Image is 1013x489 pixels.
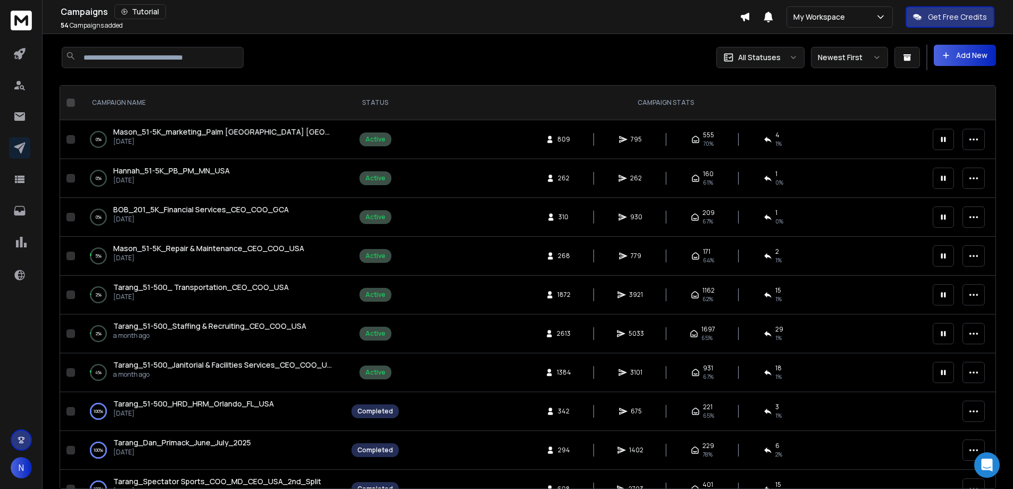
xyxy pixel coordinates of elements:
[775,286,781,295] span: 15
[113,176,230,185] p: [DATE]
[631,135,642,144] span: 795
[775,325,783,334] span: 29
[79,198,345,237] td: 0%BOB_201_5K_Financial Services_CEO_COO_GCA[DATE]
[703,403,713,411] span: 221
[703,178,713,187] span: 61 %
[113,204,289,215] a: BOB_201_5K_Financial Services_CEO_COO_GCA
[113,321,306,331] a: Tarang_51-500_Staffing & Recruiting_CEO_COO_USA
[775,217,783,226] span: 0 %
[113,254,304,262] p: [DATE]
[629,329,644,338] span: 5033
[113,215,289,223] p: [DATE]
[113,448,251,457] p: [DATE]
[95,367,102,378] p: 4 %
[934,45,996,66] button: Add New
[113,137,334,146] p: [DATE]
[703,372,714,381] span: 67 %
[775,442,780,450] span: 6
[79,159,345,198] td: 0%Hannah_51-5K_PB_PM_MN_USA[DATE]
[113,243,304,253] span: Mason_51-5K_Repair & Maintenance_CEO_COO_USA
[629,291,643,299] span: 3921
[557,368,571,377] span: 1384
[630,213,642,221] span: 930
[775,256,782,264] span: 1 %
[906,6,994,28] button: Get Free Credits
[61,4,740,19] div: Campaigns
[558,446,570,454] span: 294
[701,325,715,334] span: 1697
[365,329,386,338] div: Active
[701,334,713,342] span: 65 %
[775,209,777,217] span: 1
[113,476,321,487] a: Tarang_Spectator Sports_COO_MD_CEO_USA_2nd_Split
[79,120,345,159] td: 0%Mason_51-5K_marketing_Palm [GEOGRAPHIC_DATA] [GEOGRAPHIC_DATA][DATE]
[702,442,714,450] span: 229
[557,329,571,338] span: 2613
[61,21,69,30] span: 54
[811,47,888,68] button: Newest First
[702,480,713,489] span: 401
[775,178,783,187] span: 0 %
[95,251,102,261] p: 5 %
[775,139,782,148] span: 1 %
[113,165,230,176] span: Hannah_51-5K_PB_PM_MN_USA
[11,457,32,478] button: N
[703,364,713,372] span: 931
[113,437,251,447] span: Tarang_Dan_Primack_June_July_2025
[114,4,166,19] button: Tutorial
[113,127,334,137] a: Mason_51-5K_marketing_Palm [GEOGRAPHIC_DATA] [GEOGRAPHIC_DATA]
[96,212,102,222] p: 0 %
[703,256,714,264] span: 64 %
[96,134,102,145] p: 0 %
[775,450,782,459] span: 2 %
[775,403,779,411] span: 3
[113,165,230,176] a: Hannah_51-5K_PB_PM_MN_USA
[775,131,780,139] span: 4
[775,372,782,381] span: 1 %
[113,437,251,448] a: Tarang_Dan_Primack_June_July_2025
[702,286,715,295] span: 1162
[630,174,642,183] span: 262
[61,21,123,30] p: Campaigns added
[775,295,782,303] span: 1 %
[775,411,782,420] span: 1 %
[702,217,713,226] span: 67 %
[365,368,386,377] div: Active
[79,392,345,431] td: 100%Tarang_51-500_HRD_HRM_Orlando_FL_USA[DATE]
[793,12,849,22] p: My Workspace
[703,247,710,256] span: 171
[702,209,715,217] span: 209
[558,174,570,183] span: 262
[113,282,289,293] a: Tarang_51-500_ Transportation_CEO_COO_USA
[113,204,289,214] span: BOB_201_5K_Financial Services_CEO_COO_GCA
[928,12,987,22] p: Get Free Credits
[357,446,393,454] div: Completed
[629,446,643,454] span: 1402
[96,289,102,300] p: 2 %
[775,247,779,256] span: 2
[365,213,386,221] div: Active
[113,409,274,418] p: [DATE]
[558,252,570,260] span: 268
[94,406,103,417] p: 100 %
[775,334,782,342] span: 1 %
[113,331,306,340] p: a month ago
[94,445,103,455] p: 100 %
[113,243,304,254] a: Mason_51-5K_Repair & Maintenance_CEO_COO_USA
[738,52,781,63] p: All Statuses
[113,399,274,409] span: Tarang_51-500_HRD_HRM_Orlando_FL_USA
[631,407,642,416] span: 675
[630,368,642,377] span: 3101
[113,360,337,370] span: Tarang_51-500_Janitorial & Facilities Services_CEO_COO_USA
[113,370,334,379] p: a month ago
[113,360,334,370] a: Tarang_51-500_Janitorial & Facilities Services_CEO_COO_USA
[775,480,781,489] span: 15
[365,174,386,183] div: Active
[79,86,345,120] th: CAMPAIGN NAME
[405,86,926,120] th: CAMPAIGN STATS
[775,170,777,178] span: 1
